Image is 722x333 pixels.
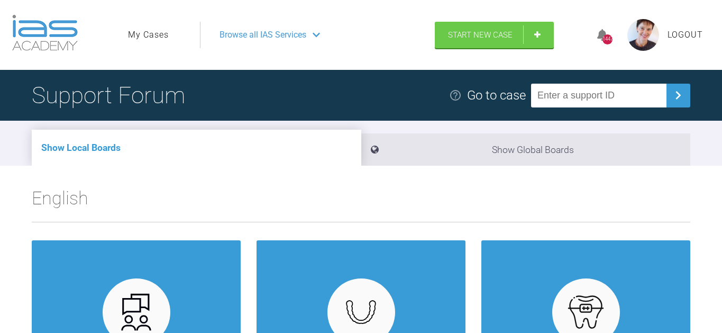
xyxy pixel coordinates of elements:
[116,292,157,332] img: advanced.73cea251.svg
[531,84,666,107] input: Enter a support ID
[32,184,690,222] h2: English
[12,15,78,51] img: logo-light.3e3ef733.png
[668,28,703,42] a: Logout
[670,87,687,104] img: chevronRight.28bd32b0.svg
[627,19,659,51] img: profile.png
[602,34,613,44] div: 1447
[435,22,554,48] a: Start New Case
[448,30,513,40] span: Start New Case
[361,133,691,166] li: Show Global Boards
[32,77,185,114] h1: Support Forum
[565,292,606,332] img: fixed.9f4e6236.svg
[128,28,169,42] a: My Cases
[220,28,306,42] span: Browse all IAS Services
[32,130,361,166] li: Show Local Boards
[449,89,462,102] img: help.e70b9f3d.svg
[467,85,526,105] div: Go to case
[341,297,381,328] img: removables.927eaa4e.svg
